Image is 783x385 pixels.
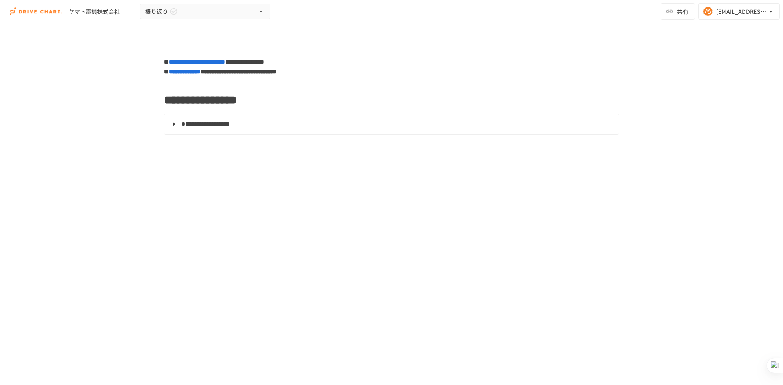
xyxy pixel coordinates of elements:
div: ヤマト電機株式会社 [69,7,120,16]
div: [EMAIL_ADDRESS][DOMAIN_NAME] [716,7,767,17]
button: 振り返り [140,4,270,20]
button: [EMAIL_ADDRESS][DOMAIN_NAME] [698,3,780,20]
button: 共有 [661,3,695,20]
span: 振り返り [145,7,168,17]
span: 共有 [677,7,688,16]
img: i9VDDS9JuLRLX3JIUyK59LcYp6Y9cayLPHs4hOxMB9W [10,5,62,18]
